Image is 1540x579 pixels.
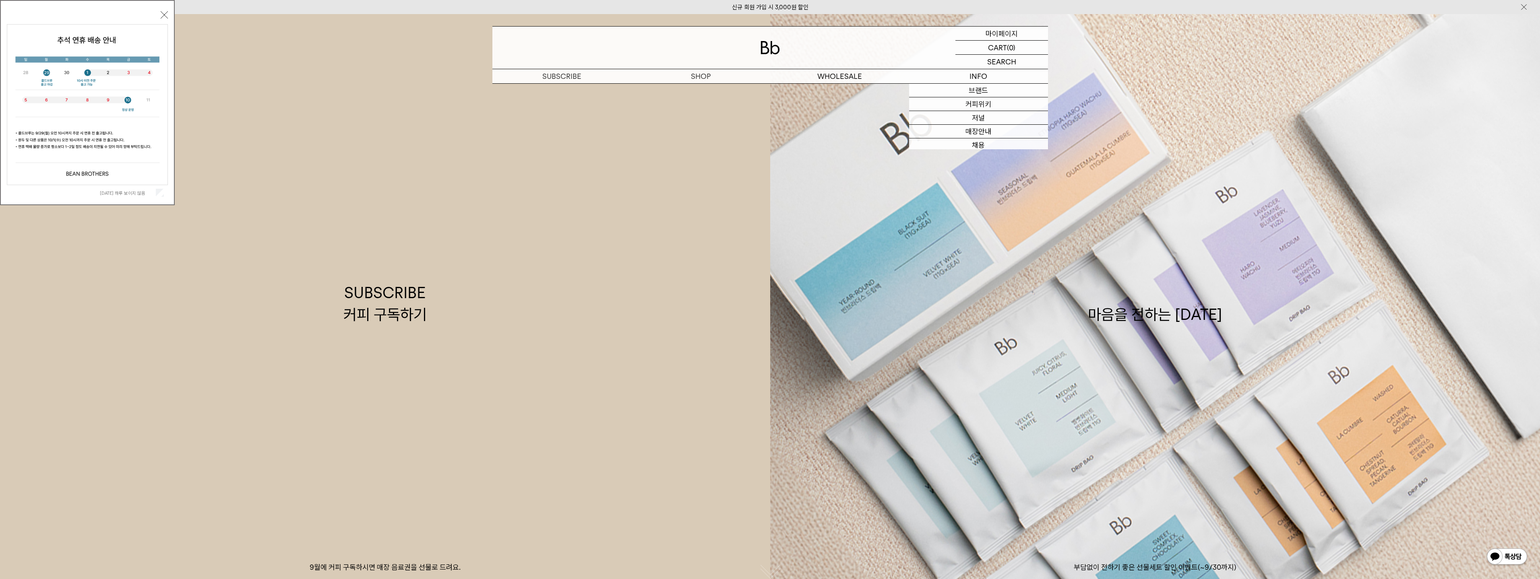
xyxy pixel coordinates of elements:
p: CART [988,41,1007,54]
img: 카카오톡 채널 1:1 채팅 버튼 [1486,548,1528,567]
a: SHOP [631,69,770,83]
img: 5e4d662c6b1424087153c0055ceb1a13_140731.jpg [7,25,167,185]
p: 마이페이지 [986,27,1018,40]
img: 로고 [761,41,780,54]
a: CART (0) [955,41,1048,55]
a: 신규 회원 가입 시 3,000원 할인 [732,4,808,11]
div: 마음을 전하는 [DATE] [1088,282,1222,325]
p: (0) [1007,41,1015,54]
label: [DATE] 하루 보이지 않음 [100,190,154,196]
a: 매장안내 [909,125,1048,138]
a: 채용 [909,138,1048,152]
a: 브랜드 [909,84,1048,97]
p: WHOLESALE [770,69,909,83]
a: SUBSCRIBE [492,69,631,83]
p: INFO [909,69,1048,83]
div: SUBSCRIBE 커피 구독하기 [343,282,427,325]
p: SEARCH [987,55,1016,69]
button: 닫기 [161,11,168,19]
a: 마이페이지 [955,27,1048,41]
a: 저널 [909,111,1048,125]
a: 커피위키 [909,97,1048,111]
